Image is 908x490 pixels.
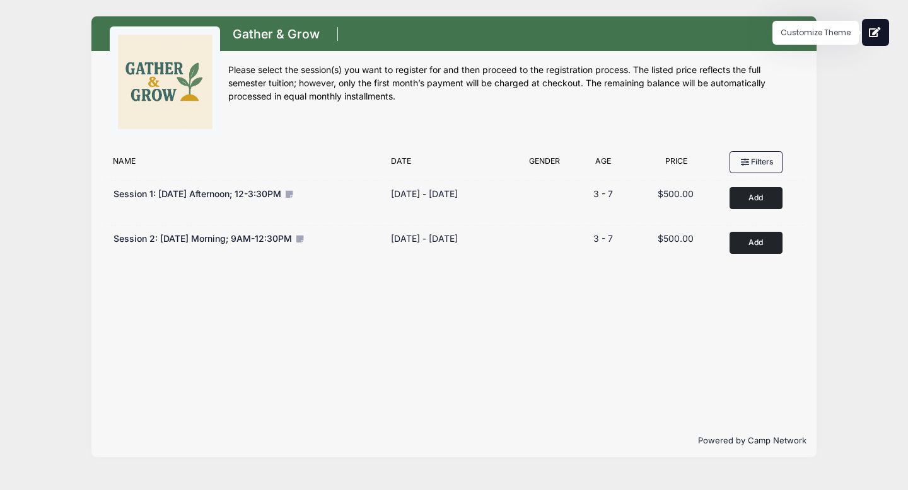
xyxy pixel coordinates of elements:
[113,233,292,244] span: Session 2: [DATE] Morning; 9AM-12:30PM
[107,156,385,173] div: Name
[118,35,212,129] img: logo
[658,188,694,199] span: $500.00
[730,232,783,254] button: Add
[772,21,859,45] div: Customize Theme
[228,23,323,45] h1: Gather & Grow
[730,187,783,209] button: Add
[228,64,798,103] div: Please select the session(s) you want to register for and then proceed to the registration proces...
[658,233,694,244] span: $500.00
[102,435,806,447] p: Powered by Camp Network
[730,151,783,173] button: Filters
[572,156,634,173] div: Age
[516,156,572,173] div: Gender
[593,188,613,199] span: 3 - 7
[391,232,458,245] div: [DATE] - [DATE]
[391,187,458,200] div: [DATE] - [DATE]
[634,156,718,173] div: Price
[593,233,613,244] span: 3 - 7
[385,156,516,173] div: Date
[113,188,281,199] span: Session 1: [DATE] Afternoon; 12-3:30PM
